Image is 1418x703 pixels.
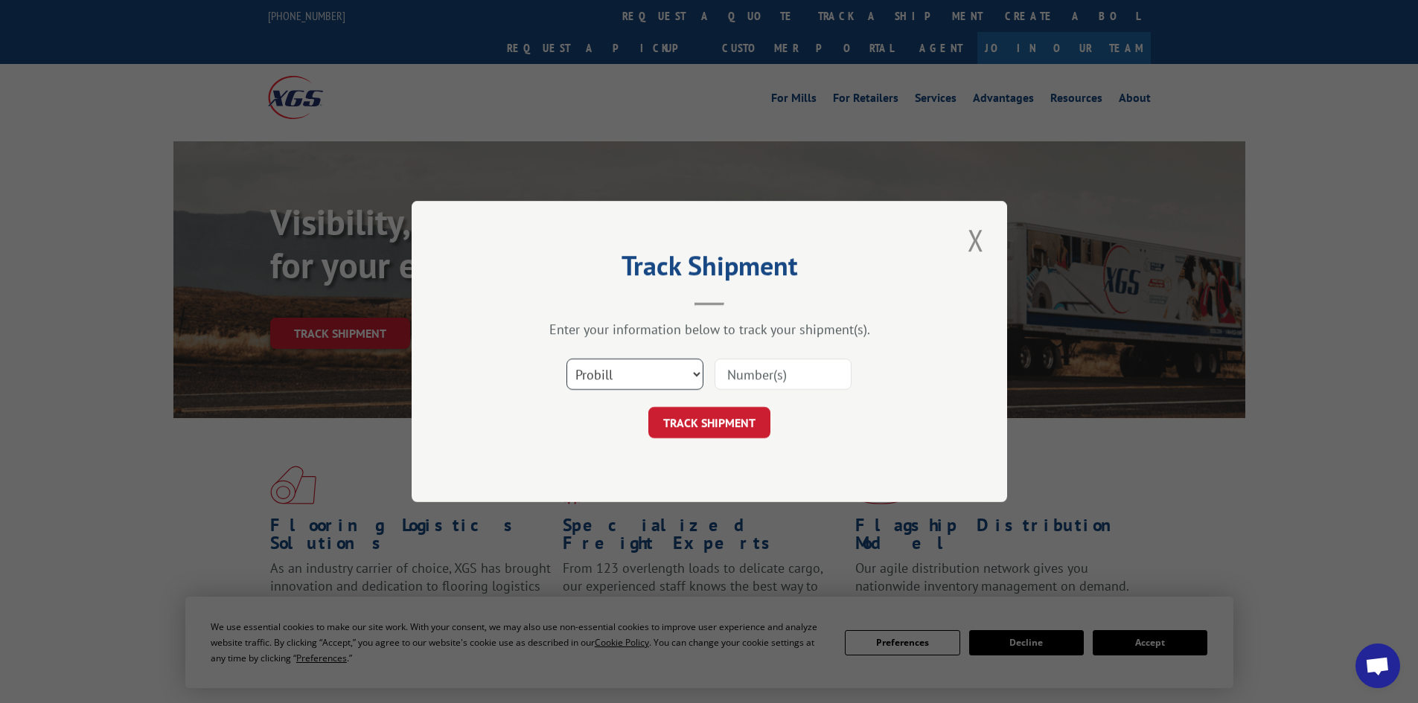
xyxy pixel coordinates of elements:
button: TRACK SHIPMENT [648,407,770,438]
a: Open chat [1355,643,1400,688]
h2: Track Shipment [486,255,933,283]
input: Number(s) [715,359,852,390]
div: Enter your information below to track your shipment(s). [486,321,933,338]
button: Close modal [963,219,989,260]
